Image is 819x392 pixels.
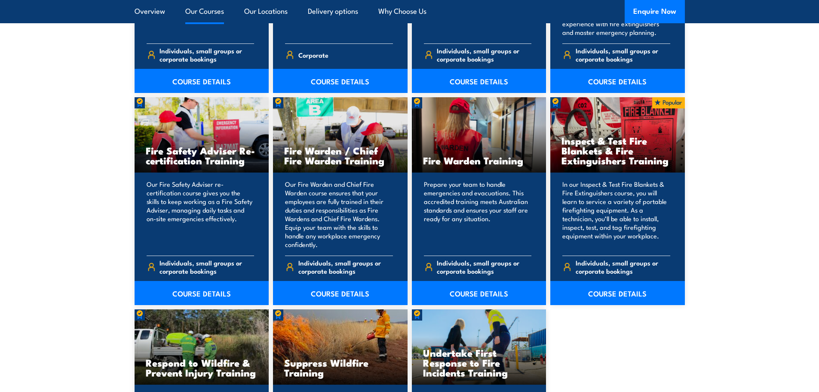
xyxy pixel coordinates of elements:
p: Prepare your team to handle emergencies and evacuations. This accredited training meets Australia... [424,180,532,249]
h3: Fire Warden / Chief Fire Warden Training [284,145,396,165]
span: Individuals, small groups or corporate bookings [437,46,531,63]
span: Individuals, small groups or corporate bookings [160,46,254,63]
p: Our Fire Safety Adviser re-certification course gives you the skills to keep working as a Fire Sa... [147,180,255,249]
p: In our Inspect & Test Fire Blankets & Fire Extinguishers course, you will learn to service a vari... [562,180,670,249]
h3: Respond to Wildfire & Prevent Injury Training [146,358,258,377]
h3: Inspect & Test Fire Blankets & Fire Extinguishers Training [561,136,674,165]
span: Individuals, small groups or corporate bookings [298,259,393,275]
span: Individuals, small groups or corporate bookings [576,259,670,275]
h3: Fire Warden Training [423,155,535,165]
a: COURSE DETAILS [550,281,685,305]
h3: Undertake First Response to Fire Incidents Training [423,348,535,377]
h3: Suppress Wildfire Training [284,358,396,377]
a: COURSE DETAILS [135,69,269,93]
a: COURSE DETAILS [412,69,546,93]
h3: Fire Safety Adviser Re-certification Training [146,145,258,165]
a: COURSE DETAILS [412,281,546,305]
p: Our Fire Warden and Chief Fire Warden course ensures that your employees are fully trained in the... [285,180,393,249]
span: Individuals, small groups or corporate bookings [437,259,531,275]
a: COURSE DETAILS [135,281,269,305]
span: Individuals, small groups or corporate bookings [160,259,254,275]
a: COURSE DETAILS [273,69,408,93]
a: COURSE DETAILS [273,281,408,305]
span: Individuals, small groups or corporate bookings [576,46,670,63]
a: COURSE DETAILS [550,69,685,93]
span: Corporate [298,48,328,62]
